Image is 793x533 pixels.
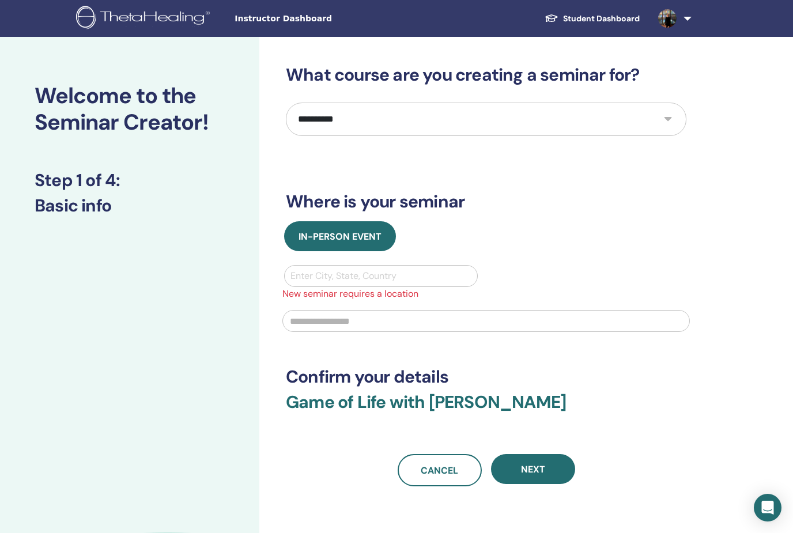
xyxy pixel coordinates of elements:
[35,83,225,135] h2: Welcome to the Seminar Creator!
[299,230,382,243] span: In-Person Event
[535,8,649,29] a: Student Dashboard
[76,6,214,32] img: logo.png
[286,191,686,212] h3: Where is your seminar
[421,464,458,477] span: Cancel
[35,170,225,191] h3: Step 1 of 4 :
[754,494,781,521] div: Open Intercom Messenger
[35,195,225,216] h3: Basic info
[545,13,558,23] img: graduation-cap-white.svg
[491,454,575,484] button: Next
[235,13,407,25] span: Instructor Dashboard
[398,454,482,486] a: Cancel
[521,463,545,475] span: Next
[286,366,686,387] h3: Confirm your details
[284,221,396,251] button: In-Person Event
[658,9,677,28] img: default.jpg
[286,65,686,85] h3: What course are you creating a seminar for?
[275,287,697,301] span: New seminar requires a location
[286,392,686,426] h3: Game of Life with [PERSON_NAME]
